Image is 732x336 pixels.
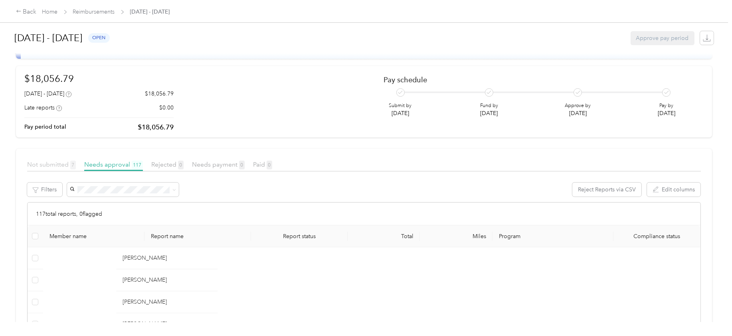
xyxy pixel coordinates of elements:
[192,161,245,168] span: Needs payment
[70,161,76,169] span: 7
[43,225,144,247] th: Member name
[24,103,62,112] div: Late reports
[159,103,174,112] p: $0.00
[24,123,66,131] p: Pay period total
[354,233,414,240] div: Total
[27,161,76,168] span: Not submitted
[565,102,591,109] p: Approve by
[687,291,732,336] iframe: Everlance-gr Chat Button Frame
[28,203,700,225] div: 117 total reports, 0 flagged
[572,183,641,197] button: Reject Reports via CSV
[267,161,272,169] span: 0
[384,76,690,84] h2: Pay schedule
[16,7,37,17] div: Back
[480,109,498,117] p: [DATE]
[389,102,412,109] p: Submit by
[24,72,174,85] h1: $18,056.79
[144,225,251,247] th: Report name
[178,161,184,169] span: 0
[647,183,700,197] button: Edit columns
[145,89,174,98] p: $18,056.79
[130,8,170,16] span: [DATE] - [DATE]
[138,122,174,132] p: $18,056.79
[132,161,143,169] span: 117
[27,183,62,197] button: Filters
[42,8,58,15] a: Home
[151,161,184,168] span: Rejected
[480,102,498,109] p: Fund by
[24,89,71,98] div: [DATE] - [DATE]
[88,33,110,42] span: open
[658,109,675,117] p: [DATE]
[73,8,115,15] a: Reimbursements
[257,233,341,240] span: Report status
[565,109,591,117] p: [DATE]
[84,161,143,168] span: Needs approval
[493,225,613,247] th: Program
[123,254,211,262] div: [PERSON_NAME]
[389,109,412,117] p: [DATE]
[123,320,211,328] div: [PERSON_NAME]
[239,161,245,169] span: 0
[658,102,675,109] p: Pay by
[253,161,272,168] span: Paid
[426,233,486,240] div: Miles
[15,28,83,48] h1: [DATE] - [DATE]
[123,276,211,284] div: [PERSON_NAME]
[49,233,138,240] div: Member name
[123,298,211,306] div: [PERSON_NAME]
[620,233,694,240] span: Compliance status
